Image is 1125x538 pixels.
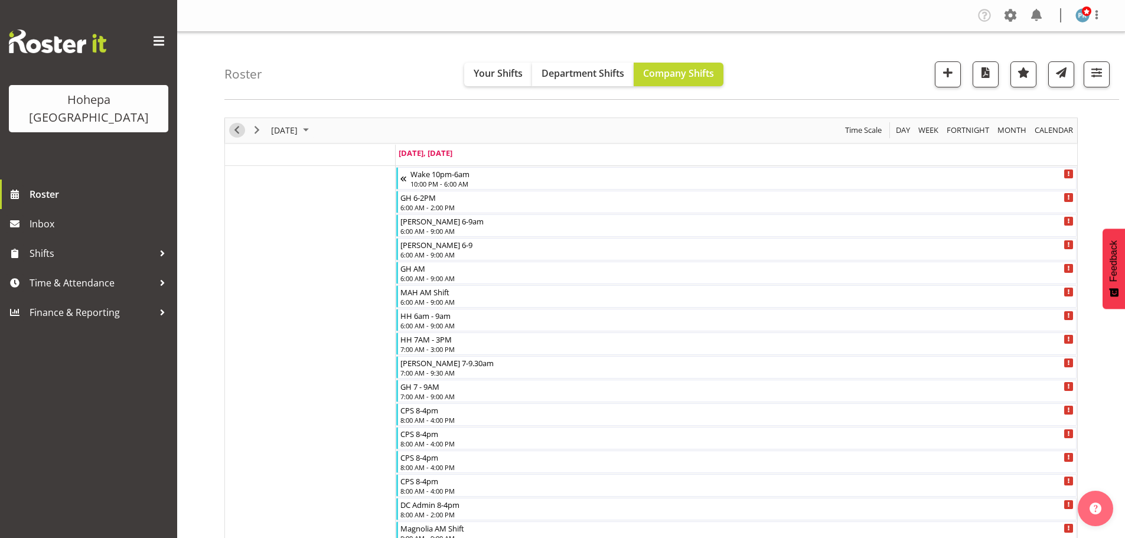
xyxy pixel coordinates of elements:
[400,239,1074,250] div: [PERSON_NAME] 6-9
[400,498,1074,510] div: DC Admin 8-4pm
[396,474,1077,497] div: No Staff Member"s event - CPS 8-4pm Begin From Thursday, September 18, 2025 at 8:00:00 AM GMT+12:...
[917,123,940,138] span: Week
[400,380,1074,392] div: GH 7 - 9AM
[1090,503,1101,514] img: help-xxl-2.png
[542,67,624,80] span: Department Shifts
[400,522,1074,534] div: Magnolia AM Shift
[400,191,1074,203] div: GH 6-2PM
[30,304,154,321] span: Finance & Reporting
[1048,61,1074,87] button: Send a list of all shifts for the selected filtered period to all rostered employees.
[400,203,1074,212] div: 6:00 AM - 2:00 PM
[400,321,1074,330] div: 6:00 AM - 9:00 AM
[996,123,1028,138] span: Month
[399,148,452,158] span: [DATE], [DATE]
[30,215,171,233] span: Inbox
[1075,8,1090,22] img: poonam-kade5940.jpg
[400,392,1074,401] div: 7:00 AM - 9:00 AM
[396,167,1077,190] div: No Staff Member"s event - Wake 10pm-6am Begin From Wednesday, September 17, 2025 at 10:00:00 PM G...
[1108,240,1119,282] span: Feedback
[400,415,1074,425] div: 8:00 AM - 4:00 PM
[1084,61,1110,87] button: Filter Shifts
[227,118,247,143] div: previous period
[894,123,912,138] button: Timeline Day
[400,439,1074,448] div: 8:00 AM - 4:00 PM
[410,179,1074,188] div: 10:00 PM - 6:00 AM
[400,475,1074,487] div: CPS 8-4pm
[396,262,1077,284] div: No Staff Member"s event - GH AM Begin From Thursday, September 18, 2025 at 6:00:00 AM GMT+12:00 E...
[400,428,1074,439] div: CPS 8-4pm
[396,332,1077,355] div: No Staff Member"s event - HH 7AM - 3PM Begin From Thursday, September 18, 2025 at 7:00:00 AM GMT+...
[400,404,1074,416] div: CPS 8-4pm
[400,333,1074,345] div: HH 7AM - 3PM
[935,61,961,87] button: Add a new shift
[396,191,1077,213] div: No Staff Member"s event - GH 6-2PM Begin From Thursday, September 18, 2025 at 6:00:00 AM GMT+12:0...
[973,61,999,87] button: Download a PDF of the roster for the current day
[224,67,262,81] h4: Roster
[400,309,1074,321] div: HH 6am - 9am
[396,451,1077,473] div: No Staff Member"s event - CPS 8-4pm Begin From Thursday, September 18, 2025 at 8:00:00 AM GMT+12:...
[400,226,1074,236] div: 6:00 AM - 9:00 AM
[945,123,990,138] span: Fortnight
[400,451,1074,463] div: CPS 8-4pm
[400,368,1074,377] div: 7:00 AM - 9:30 AM
[30,185,171,203] span: Roster
[400,215,1074,227] div: [PERSON_NAME] 6-9am
[634,63,723,86] button: Company Shifts
[643,67,714,80] span: Company Shifts
[400,486,1074,495] div: 8:00 AM - 4:00 PM
[844,123,883,138] span: Time Scale
[400,510,1074,519] div: 8:00 AM - 2:00 PM
[895,123,911,138] span: Day
[474,67,523,80] span: Your Shifts
[396,498,1077,520] div: No Staff Member"s event - DC Admin 8-4pm Begin From Thursday, September 18, 2025 at 8:00:00 AM GM...
[400,357,1074,369] div: [PERSON_NAME] 7-9.30am
[229,123,245,138] button: Previous
[21,91,156,126] div: Hohepa [GEOGRAPHIC_DATA]
[249,123,265,138] button: Next
[400,297,1074,307] div: 6:00 AM - 9:00 AM
[400,262,1074,274] div: GH AM
[400,250,1074,259] div: 6:00 AM - 9:00 AM
[396,427,1077,449] div: No Staff Member"s event - CPS 8-4pm Begin From Thursday, September 18, 2025 at 8:00:00 AM GMT+12:...
[396,380,1077,402] div: No Staff Member"s event - GH 7 - 9AM Begin From Thursday, September 18, 2025 at 7:00:00 AM GMT+12...
[400,462,1074,472] div: 8:00 AM - 4:00 PM
[267,118,316,143] div: September 18, 2025
[396,285,1077,308] div: No Staff Member"s event - MAH AM Shift Begin From Thursday, September 18, 2025 at 6:00:00 AM GMT+...
[532,63,634,86] button: Department Shifts
[843,123,884,138] button: Time Scale
[30,274,154,292] span: Time & Attendance
[396,238,1077,260] div: No Staff Member"s event - Gabriel 6-9 Begin From Thursday, September 18, 2025 at 6:00:00 AM GMT+1...
[1033,123,1074,138] span: calendar
[400,344,1074,354] div: 7:00 AM - 3:00 PM
[400,286,1074,298] div: MAH AM Shift
[396,403,1077,426] div: No Staff Member"s event - CPS 8-4pm Begin From Thursday, September 18, 2025 at 8:00:00 AM GMT+12:...
[247,118,267,143] div: next period
[396,356,1077,379] div: No Staff Member"s event - Gabriel 7-9.30am Begin From Thursday, September 18, 2025 at 7:00:00 AM ...
[9,30,106,53] img: Rosterit website logo
[464,63,532,86] button: Your Shifts
[996,123,1029,138] button: Timeline Month
[30,244,154,262] span: Shifts
[396,309,1077,331] div: No Staff Member"s event - HH 6am - 9am Begin From Thursday, September 18, 2025 at 6:00:00 AM GMT+...
[917,123,941,138] button: Timeline Week
[400,273,1074,283] div: 6:00 AM - 9:00 AM
[945,123,992,138] button: Fortnight
[1103,229,1125,309] button: Feedback - Show survey
[1010,61,1036,87] button: Highlight an important date within the roster.
[1033,123,1075,138] button: Month
[410,168,1074,180] div: Wake 10pm-6am
[270,123,299,138] span: [DATE]
[396,214,1077,237] div: No Staff Member"s event - Michael 6-9am Begin From Thursday, September 18, 2025 at 6:00:00 AM GMT...
[269,123,314,138] button: September 2025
